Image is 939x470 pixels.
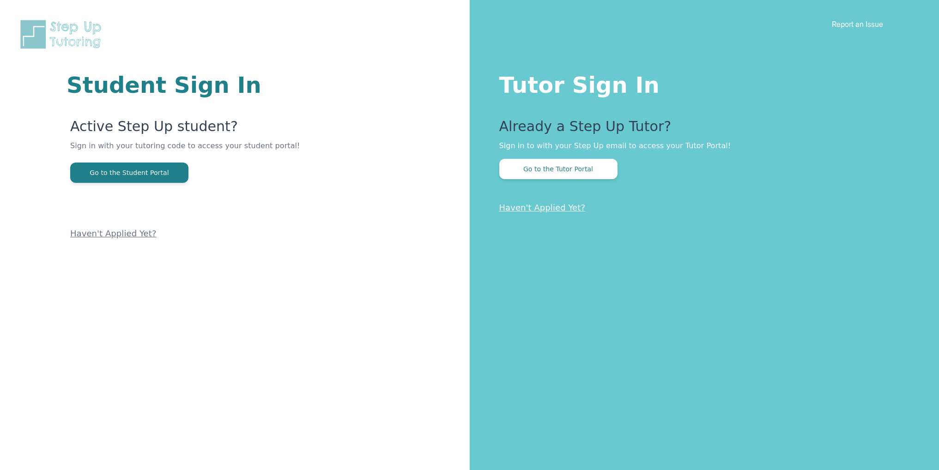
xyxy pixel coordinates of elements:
p: Already a Step Up Tutor? [499,118,903,140]
a: Haven't Applied Yet? [499,203,586,212]
a: Go to the Student Portal [70,168,188,177]
a: Haven't Applied Yet? [70,229,157,238]
p: Sign in to with your Step Up email to access your Tutor Portal! [499,140,903,151]
p: Active Step Up student? [70,118,359,140]
a: Go to the Tutor Portal [499,164,618,173]
a: Report an Issue [832,19,883,29]
img: Step Up Tutoring horizontal logo [18,18,107,50]
h1: Tutor Sign In [499,70,903,96]
h1: Student Sign In [67,74,359,96]
button: Go to the Tutor Portal [499,159,618,179]
p: Sign in with your tutoring code to access your student portal! [70,140,359,163]
button: Go to the Student Portal [70,163,188,183]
